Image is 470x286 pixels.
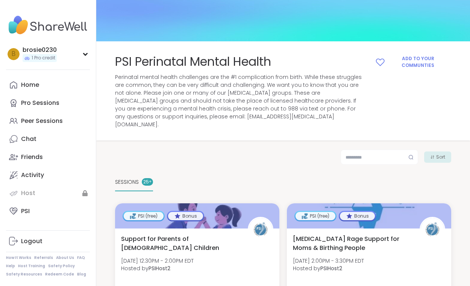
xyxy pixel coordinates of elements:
[6,76,90,94] a: Home
[18,263,45,269] a: Host Training
[45,272,74,277] a: Redeem Code
[6,148,90,166] a: Friends
[436,154,445,160] span: Sort
[142,178,153,186] div: 25
[115,73,362,129] span: Perinatal mental health challenges are the #1 complication from birth. While these struggles are ...
[168,212,203,220] div: Bonus
[21,117,63,125] div: Peer Sessions
[124,212,164,220] div: PSI (free)
[77,272,86,277] a: Blog
[6,272,42,277] a: Safety Resources
[6,232,90,250] a: Logout
[12,49,15,59] span: b
[121,265,194,272] span: Hosted by
[389,55,447,69] span: Add to your Communties
[293,257,364,265] span: [DATE] 2:00PM - 3:30PM EDT
[77,255,85,260] a: FAQ
[32,55,55,61] span: 1 Pro credit
[21,81,39,89] div: Home
[320,265,342,272] b: PSIHost2
[21,153,43,161] div: Friends
[149,179,152,185] pre: +
[21,207,30,215] div: PSI
[6,112,90,130] a: Peer Sessions
[6,94,90,112] a: Pro Sessions
[6,130,90,148] a: Chat
[6,166,90,184] a: Activity
[6,12,90,38] img: ShareWell Nav Logo
[21,135,36,143] div: Chat
[296,212,335,220] div: PSI (free)
[6,202,90,220] a: PSI
[293,235,411,253] span: [MEDICAL_DATA] Rage Support for Moms & Birthing People
[34,255,53,260] a: Referrals
[371,53,451,71] button: Add to your Communties
[115,178,139,186] span: SESSIONS
[6,184,90,202] a: Host
[23,46,57,54] div: brosie0230
[6,255,31,260] a: How It Works
[340,212,375,220] div: Bonus
[293,265,364,272] span: Hosted by
[56,255,74,260] a: About Us
[421,218,444,241] img: PSIHost2
[249,218,272,241] img: PSIHost2
[121,235,240,253] span: Support for Parents of [DEMOGRAPHIC_DATA] Children
[6,263,15,269] a: Help
[21,189,35,197] div: Host
[121,257,194,265] span: [DATE] 12:30PM - 2:00PM EDT
[115,53,271,70] span: PSI Perinatal Mental Health
[21,237,42,245] div: Logout
[149,265,170,272] b: PSIHost2
[48,263,75,269] a: Safety Policy
[21,171,44,179] div: Activity
[21,99,59,107] div: Pro Sessions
